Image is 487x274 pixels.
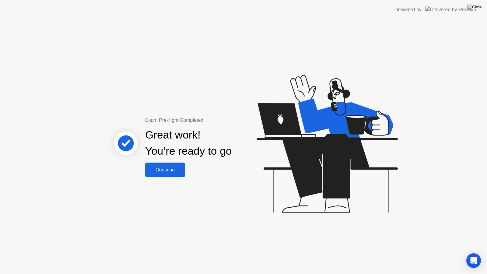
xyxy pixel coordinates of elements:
[145,127,232,159] div: Great work! You’re ready to go
[147,167,183,173] div: Continue
[466,253,481,268] div: Open Intercom Messenger
[394,6,422,13] div: Delivered by
[145,163,185,177] button: Continue
[145,117,271,124] div: Exam Pre-flight Completed
[467,5,482,9] img: Close
[425,6,476,13] img: Delivered by Rosalyn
